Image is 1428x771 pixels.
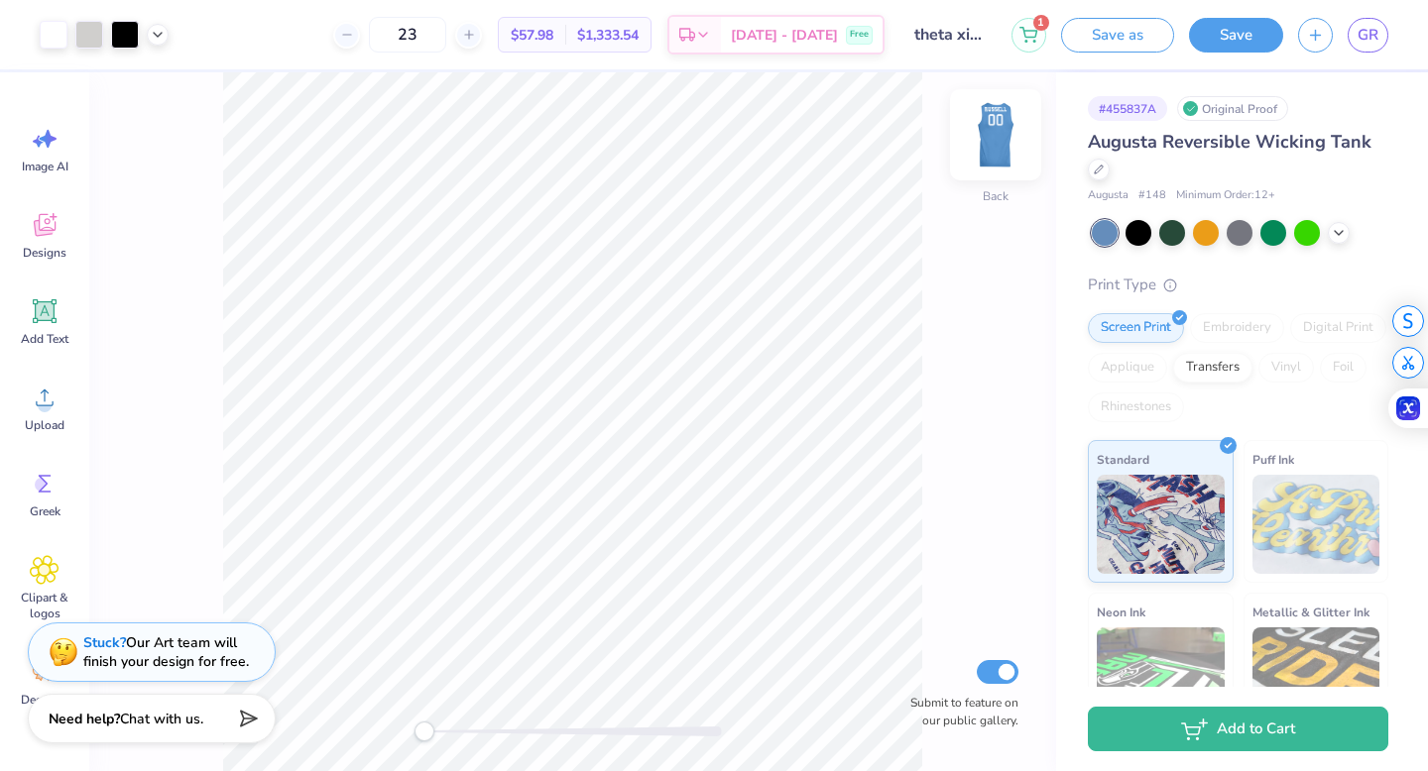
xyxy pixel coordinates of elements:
img: Puff Ink [1252,475,1380,574]
img: Back [956,95,1035,174]
span: Clipart & logos [12,590,77,621]
button: Save [1189,18,1283,53]
input: – – [369,17,446,53]
div: Embroidery [1190,313,1284,343]
span: Augusta Reversible Wicking Tank [1088,130,1371,154]
span: $1,333.54 [577,25,639,46]
span: # 148 [1138,187,1166,204]
button: Add to Cart [1088,707,1388,751]
span: 1 [1033,15,1049,31]
div: Our Art team will finish your design for free. [83,633,249,671]
div: Digital Print [1290,313,1386,343]
span: Add Text [21,331,68,347]
img: Metallic & Glitter Ink [1252,627,1380,726]
span: Greek [30,503,60,519]
a: GR [1348,18,1388,53]
span: Image AI [22,159,68,174]
span: Free [850,28,869,42]
span: Standard [1097,449,1149,470]
span: Neon Ink [1097,602,1145,622]
div: Rhinestones [1088,392,1184,422]
span: $57.98 [511,25,553,46]
strong: Need help? [49,710,120,728]
div: Accessibility label [415,721,434,741]
div: Applique [1088,353,1167,383]
div: Print Type [1088,274,1388,296]
span: Decorate [21,692,68,708]
span: Minimum Order: 12 + [1176,187,1275,204]
div: Transfers [1173,353,1252,383]
div: # 455837A [1088,96,1167,121]
img: Standard [1097,475,1225,574]
strong: Stuck? [83,633,126,652]
div: Vinyl [1258,353,1314,383]
span: Designs [23,245,66,261]
div: Original Proof [1177,96,1288,121]
span: Metallic & Glitter Ink [1252,602,1369,622]
span: GR [1358,24,1378,47]
span: Chat with us. [120,710,203,728]
span: Augusta [1088,187,1129,204]
button: 1 [1011,18,1046,53]
img: Neon Ink [1097,627,1225,726]
span: [DATE] - [DATE] [731,25,838,46]
button: Save as [1061,18,1174,53]
label: Submit to feature on our public gallery. [899,694,1018,729]
div: Screen Print [1088,313,1184,343]
input: Untitled Design [899,15,997,55]
span: Upload [25,417,64,433]
div: Foil [1320,353,1367,383]
span: Puff Ink [1252,449,1294,470]
div: Back [983,187,1009,205]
